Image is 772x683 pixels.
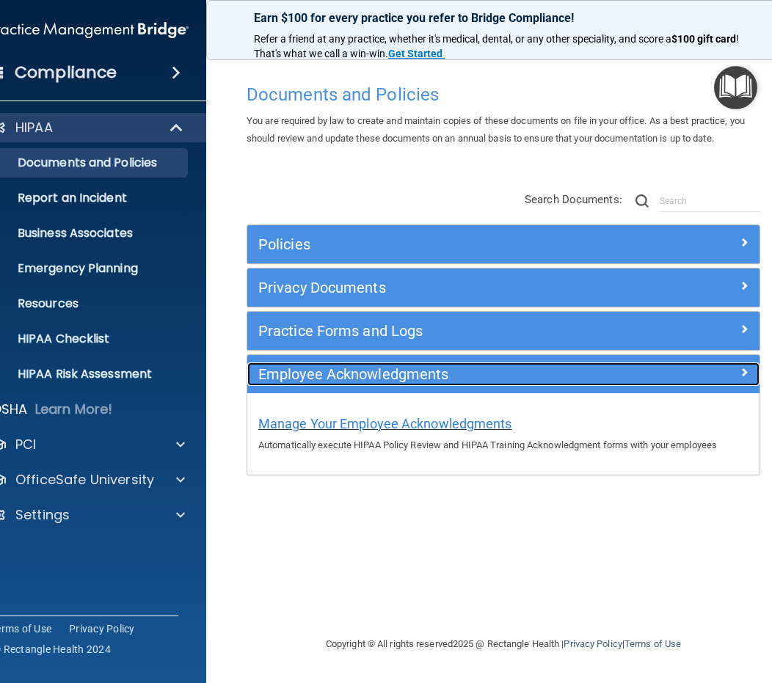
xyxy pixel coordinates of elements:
h5: Privacy Documents [258,280,621,296]
a: Manage Your Employee Acknowledgments [258,420,512,431]
span: Manage Your Employee Acknowledgments [258,416,512,431]
h5: Practice Forms and Logs [258,323,621,339]
div: Copyright © All rights reserved 2025 @ Rectangle Health | | [236,621,771,668]
img: ic-search.3b580494.png [636,194,649,208]
span: Search Documents: [525,193,622,206]
span: ! That's what we call a win-win. [254,33,741,59]
p: Settings [15,506,70,524]
h4: Documents and Policies [247,85,760,104]
span: Refer a friend at any practice, whether it's medical, dental, or any other speciality, and score a [254,33,671,45]
h4: Compliance [15,62,117,83]
p: Earn $100 for every practice you refer to Bridge Compliance! [254,11,753,25]
a: Policies [258,233,749,256]
p: Learn More! [35,401,113,418]
a: Privacy Policy [69,621,135,636]
a: Practice Forms and Logs [258,319,749,343]
button: Open Resource Center [714,66,757,109]
p: HIPAA [15,119,53,136]
a: Get Started [388,48,445,59]
strong: Get Started [388,48,443,59]
input: Search [660,190,760,212]
a: Privacy Documents [258,276,749,299]
a: Privacy Policy [564,638,622,649]
span: You are required by law to create and maintain copies of these documents on file in your office. ... [247,115,745,144]
strong: $100 gift card [671,33,736,45]
p: OfficeSafe University [15,471,154,489]
a: Employee Acknowledgments [258,362,749,386]
p: PCI [15,436,36,453]
h5: Policies [258,236,621,252]
h5: Employee Acknowledgments [258,366,621,382]
a: Terms of Use [624,638,681,649]
p: Automatically execute HIPAA Policy Review and HIPAA Training Acknowledgment forms with your emplo... [258,437,749,454]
